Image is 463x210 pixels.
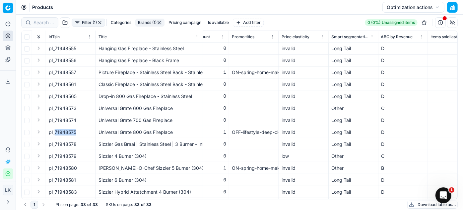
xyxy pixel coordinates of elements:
[282,177,326,183] div: invalid
[99,34,107,40] span: Title
[381,57,425,64] div: D
[35,188,43,196] button: Expand
[135,19,165,27] button: Brands (1)
[381,105,425,112] div: C
[282,93,326,100] div: invalid
[35,80,43,88] button: Expand
[382,20,415,25] span: Unassigned items
[35,56,43,64] button: Expand
[99,165,200,171] div: [PERSON_NAME]-O-Chef Sizzler 5 Burner (304)
[182,177,226,183] div: 0
[182,81,226,88] div: 0
[381,34,413,40] span: ABC by Revenue
[282,129,326,136] div: invalid
[331,129,375,136] div: Long Tail
[35,44,43,52] button: Expand
[99,81,200,88] div: Classic Fireplace - Stainless Steel Back - Stainless Steel
[381,165,425,171] div: B
[232,69,276,76] div: ON-spring-home-makeover-2025-09-08
[99,105,200,112] div: Universal Grate 600 Gas Fireplace
[99,153,200,159] div: Sizzler 4 Burner (304)
[435,187,451,203] iframe: Intercom live chat
[49,153,77,159] span: pl_71948579
[99,177,200,183] div: Sizzler 6 Burner (304)
[49,34,60,40] span: idTsin
[182,117,226,124] div: 0
[182,141,226,148] div: 0
[39,201,47,209] button: Go to next page
[282,81,326,88] div: invalid
[35,152,43,160] button: Expand
[35,92,43,100] button: Expand
[365,19,418,26] a: 0 (0%)Unassigned items
[49,177,76,183] span: pl_71948581
[381,153,425,159] div: C
[81,202,86,207] strong: 33
[381,93,425,100] div: D
[49,45,76,52] span: pl_71948555
[141,202,145,207] strong: of
[381,45,425,52] div: D
[232,34,254,40] span: Promo titles
[49,141,77,148] span: pl_71948578
[182,45,226,52] div: 0
[49,105,77,112] span: pl_71948573
[166,19,204,27] button: Pricing campaign
[331,69,375,76] div: Long Tail
[49,129,76,136] span: pl_71948575
[331,153,375,159] div: Other
[32,4,53,11] nav: breadcrumb
[21,201,29,209] button: Go to previous page
[87,202,91,207] strong: of
[381,69,425,76] div: D
[331,189,375,195] div: Long Tail
[99,57,200,64] div: Hanging Gas Fireplace - Black Frame
[232,129,276,136] div: OFF-lifestyle-deep-clearance-2025-05-13
[31,201,38,209] button: 1
[55,202,79,207] span: PLs on page :
[146,202,152,207] strong: 33
[381,81,425,88] div: D
[331,93,375,100] div: Long Tail
[134,202,140,207] strong: 33
[108,19,134,27] button: Categories
[381,177,425,183] div: D
[35,164,43,172] button: Expand
[35,68,43,76] button: Expand
[32,4,53,11] span: Products
[99,69,200,76] div: Picture Fireplace - Stainless Steel Back - Stainless Steel
[282,69,326,76] div: invalid
[331,45,375,52] div: Long Tail
[381,117,425,124] div: D
[72,19,105,27] button: Filter (1)
[99,189,200,195] div: Sizzler Hybrid Attatchment 4 Burner (304)
[49,117,76,124] span: pl_71948574
[35,140,43,148] button: Expand
[407,201,458,209] button: Download table as...
[282,34,309,40] span: Price elasticity
[182,93,226,100] div: 0
[3,185,13,195] button: LK
[331,34,369,40] span: Smart segmentation
[282,141,326,148] div: invalid
[282,153,326,159] div: low
[381,129,425,136] div: D
[282,165,326,171] div: invalid
[282,189,326,195] div: invalid
[282,105,326,112] div: invalid
[99,117,200,124] div: Universal Grate 700 Gas Fireplace
[99,129,200,136] div: Universal Grate 800 Gas Fireplace
[331,165,375,171] div: Other
[331,117,375,124] div: Long Tail
[49,69,76,76] span: pl_71948557
[35,176,43,184] button: Expand
[35,104,43,112] button: Expand
[282,57,326,64] div: invalid
[49,93,77,100] span: pl_71948565
[449,187,454,193] span: 1
[331,57,375,64] div: Long Tail
[182,69,226,76] div: 1
[381,189,425,195] div: D
[282,117,326,124] div: invalid
[35,128,43,136] button: Expand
